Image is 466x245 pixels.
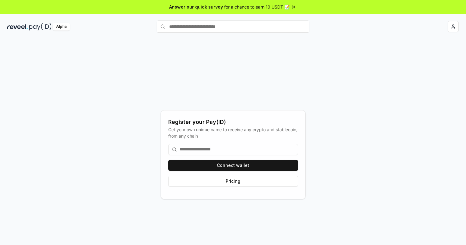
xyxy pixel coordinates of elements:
img: reveel_dark [7,23,28,31]
div: Alpha [53,23,70,31]
div: Get your own unique name to receive any crypto and stablecoin, from any chain [168,126,298,139]
span: Answer our quick survey [169,4,223,10]
span: for a chance to earn 10 USDT 📝 [224,4,289,10]
img: pay_id [29,23,52,31]
button: Pricing [168,176,298,187]
button: Connect wallet [168,160,298,171]
div: Register your Pay(ID) [168,118,298,126]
